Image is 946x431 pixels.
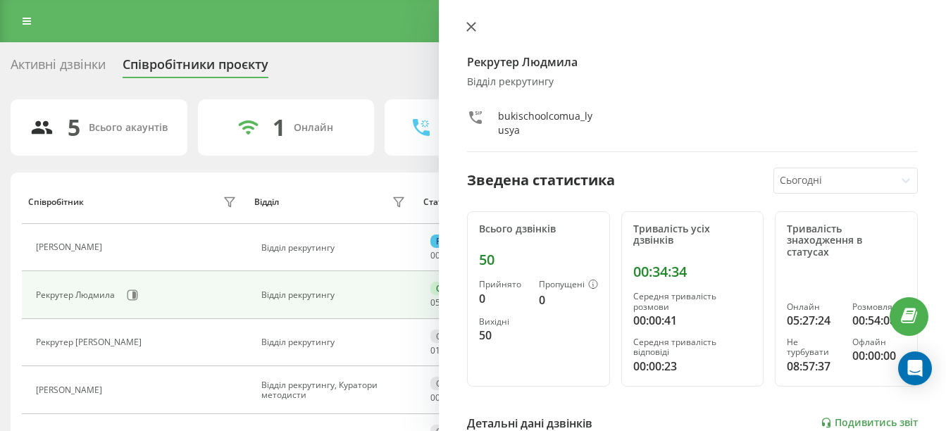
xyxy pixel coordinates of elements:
[787,337,840,358] div: Не турбувати
[123,57,268,79] div: Співробітники проєкту
[430,298,464,308] div: : :
[479,290,528,307] div: 0
[430,296,440,308] span: 05
[498,109,599,137] div: bukischoolcomua_lyusya
[852,312,906,329] div: 00:54:08
[852,302,906,312] div: Розмовляє
[633,312,752,329] div: 00:00:41
[89,122,168,134] div: Всього акаунтів
[787,358,840,375] div: 08:57:37
[430,251,464,261] div: : :
[430,282,475,295] div: Онлайн
[852,347,906,364] div: 00:00:00
[36,337,145,347] div: Рекрутер [PERSON_NAME]
[467,54,918,70] h4: Рекрутер Людмила
[261,380,409,401] div: Відділ рекрутингу, Куратори методисти
[261,243,409,253] div: Відділ рекрутингу
[430,235,486,248] div: Розмовляє
[430,377,475,390] div: Офлайн
[479,223,598,235] div: Всього дзвінків
[633,337,752,358] div: Середня тривалість відповіді
[479,317,528,327] div: Вихідні
[36,290,118,300] div: Рекрутер Людмила
[11,57,106,79] div: Активні дзвінки
[787,312,840,329] div: 05:27:24
[821,417,918,429] a: Подивитись звіт
[467,170,615,191] div: Зведена статистика
[852,337,906,347] div: Офлайн
[430,249,440,261] span: 00
[254,197,279,207] div: Відділ
[787,302,840,312] div: Онлайн
[633,292,752,312] div: Середня тривалість розмови
[539,292,598,308] div: 0
[479,327,528,344] div: 50
[467,76,918,88] div: Відділ рекрутингу
[430,346,464,356] div: : :
[633,263,752,280] div: 00:34:34
[633,358,752,375] div: 00:00:23
[294,122,333,134] div: Онлайн
[261,290,409,300] div: Відділ рекрутингу
[898,351,932,385] div: Open Intercom Messenger
[430,330,475,343] div: Офлайн
[430,393,464,403] div: : :
[36,385,106,395] div: [PERSON_NAME]
[479,280,528,289] div: Прийнято
[273,114,285,141] div: 1
[430,344,440,356] span: 01
[479,251,598,268] div: 50
[787,223,906,258] div: Тривалість знаходження в статусах
[36,242,106,252] div: [PERSON_NAME]
[539,280,598,291] div: Пропущені
[430,392,440,404] span: 00
[423,197,451,207] div: Статус
[28,197,84,207] div: Співробітник
[261,337,409,347] div: Відділ рекрутингу
[68,114,80,141] div: 5
[633,223,752,247] div: Тривалість усіх дзвінків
